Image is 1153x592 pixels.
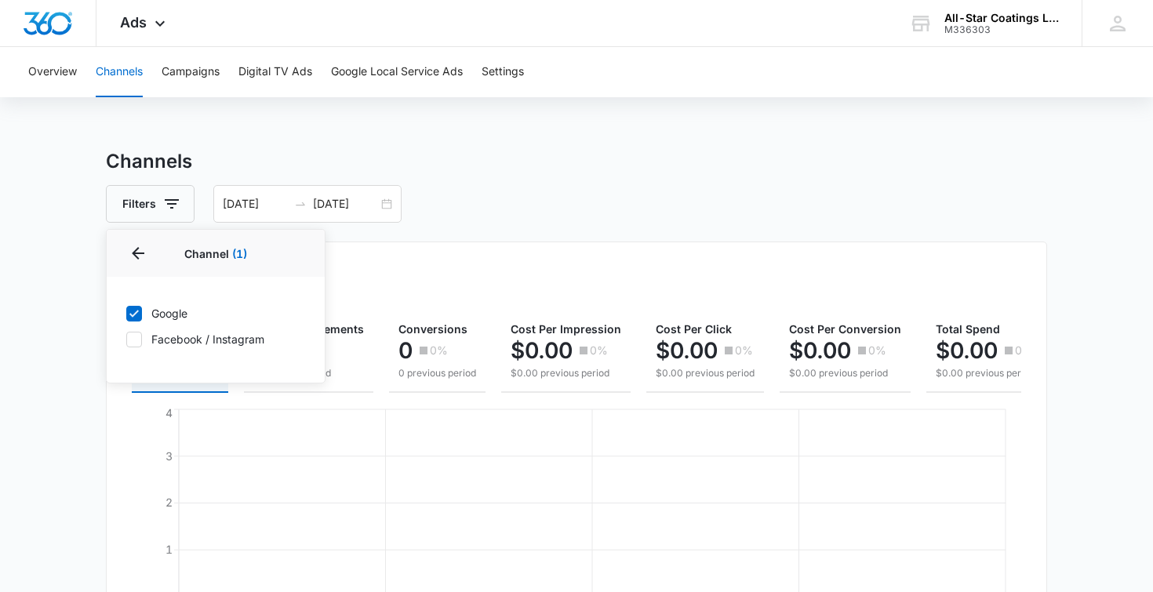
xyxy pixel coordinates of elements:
p: 0 [398,338,413,363]
span: Ads [120,14,147,31]
tspan: 4 [165,406,173,419]
p: $0.00 previous period [656,366,755,380]
input: End date [313,195,378,212]
p: 0% [1015,345,1033,356]
tspan: 2 [165,496,173,509]
span: swap-right [294,198,307,210]
button: Back [125,241,151,266]
p: $0.00 [789,338,851,363]
label: Facebook / Instagram [125,331,306,347]
tspan: 1 [165,543,173,556]
p: Channel [125,245,306,262]
span: Conversions [398,322,467,336]
p: $0.00 previous period [936,366,1035,380]
p: 0% [735,345,753,356]
button: Campaigns [162,47,220,97]
p: 0 previous period [398,366,476,380]
button: Filters [106,185,195,223]
p: $0.00 [656,338,718,363]
input: Start date [223,195,288,212]
button: Overview [28,47,77,97]
span: Total Spend [936,322,1000,336]
p: $0.00 previous period [789,366,901,380]
label: Google [125,305,306,321]
button: Google Local Service Ads [331,47,463,97]
div: account id [944,24,1059,35]
button: Settings [482,47,524,97]
h3: Channels [106,147,1047,176]
button: Digital TV Ads [238,47,312,97]
p: $0.00 previous period [511,366,621,380]
span: Cost Per Conversion [789,322,901,336]
p: 0% [590,345,608,356]
p: 0% [430,345,448,356]
p: $0.00 [936,338,998,363]
div: account name [944,12,1059,24]
span: Cost Per Click [656,322,732,336]
p: 0% [868,345,886,356]
p: $0.00 [511,338,573,363]
button: Channels [96,47,143,97]
span: Cost Per Impression [511,322,621,336]
span: (1) [232,247,247,260]
span: to [294,198,307,210]
tspan: 3 [165,449,173,463]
